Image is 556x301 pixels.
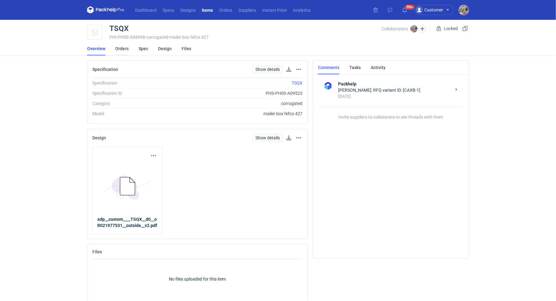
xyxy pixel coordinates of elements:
[92,90,176,96] div: Specification ID
[132,6,160,14] a: Dashboard
[435,25,459,32] div: Locked
[176,90,302,96] div: PHS-PH00-A09523
[371,61,386,74] a: Activity
[318,61,339,74] a: Comments
[92,100,176,107] div: Category
[168,35,209,40] span: • mailer box fefco 427
[169,276,226,282] p: No files uploaded for this item
[87,6,124,14] svg: Packhelp Pro
[177,6,199,14] a: Designs
[109,25,129,32] div: TSQX
[182,42,191,55] a: Files
[92,249,102,254] h2: Files
[139,42,148,55] a: Spec
[115,42,129,55] a: Orders
[461,25,469,32] button: Duplicate Item
[290,6,314,14] a: Analytics
[259,6,290,14] a: Instant Price
[92,80,176,86] div: Specification
[176,111,302,117] div: mailer box fefco 427
[418,25,426,33] button: Edit collaborators
[176,100,302,107] div: corrugated
[150,152,157,159] button: Actions
[349,61,361,74] a: Tasks
[87,42,105,55] a: Overview
[414,5,459,15] button: Customer
[292,81,302,85] a: TSQX
[410,25,418,33] img: Michał Palasek
[253,134,283,142] a: Show details
[323,81,333,91] img: Packhelp
[92,111,176,117] div: Model
[199,6,216,14] a: Items
[285,66,293,73] button: Download specification
[92,67,118,72] h2: Specification
[160,6,177,14] a: Specs
[158,42,172,55] a: Design
[145,35,168,40] span: • corrugated
[285,134,293,142] a: Download design
[318,107,464,120] p: Invite suppliers to collaborate to see threads with them
[295,134,302,142] button: Actions
[216,6,235,14] a: Orders
[92,135,106,140] h2: Design
[338,81,451,87] strong: Packhelp
[400,5,410,15] button: 99+
[295,66,302,73] button: Actions
[382,26,408,31] span: Collaborators
[338,87,451,93] div: [PERSON_NAME]: RFQ variant ID: [CAXB-1]
[416,6,443,14] div: Customer
[253,66,283,73] a: Show details
[235,6,259,14] a: Suppliers
[98,216,157,229] a: adp__custom____TSQX__d0__oR021977531__outside__v2.pdf
[338,93,451,99] div: [DATE]
[459,5,469,15] img: Michał Palasek
[109,35,382,40] div: PHI-PH00-A08998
